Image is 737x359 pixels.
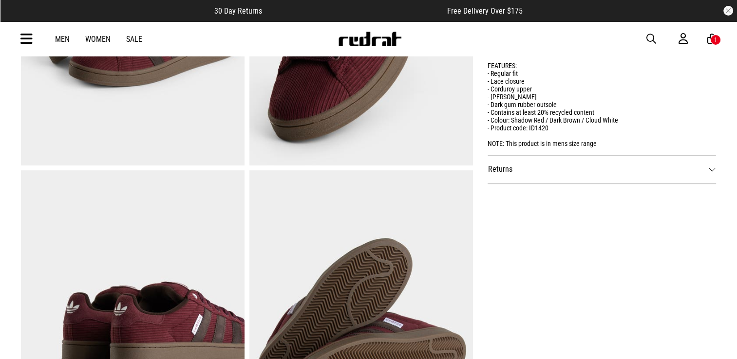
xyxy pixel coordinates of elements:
[282,6,428,16] iframe: Customer reviews powered by Trustpilot
[338,32,402,46] img: Redrat logo
[8,4,37,33] button: Open LiveChat chat widget
[714,36,717,43] div: 1
[85,35,111,44] a: Women
[214,6,262,16] span: 30 Day Returns
[707,34,717,44] a: 1
[447,6,523,16] span: Free Delivery Over $175
[126,35,142,44] a: Sale
[55,35,70,44] a: Men
[488,7,717,147] div: Nostalgia meets newness. These adidas Campus 00s shoes blend the unmistakable look of an old-scho...
[488,155,717,183] dt: Returns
